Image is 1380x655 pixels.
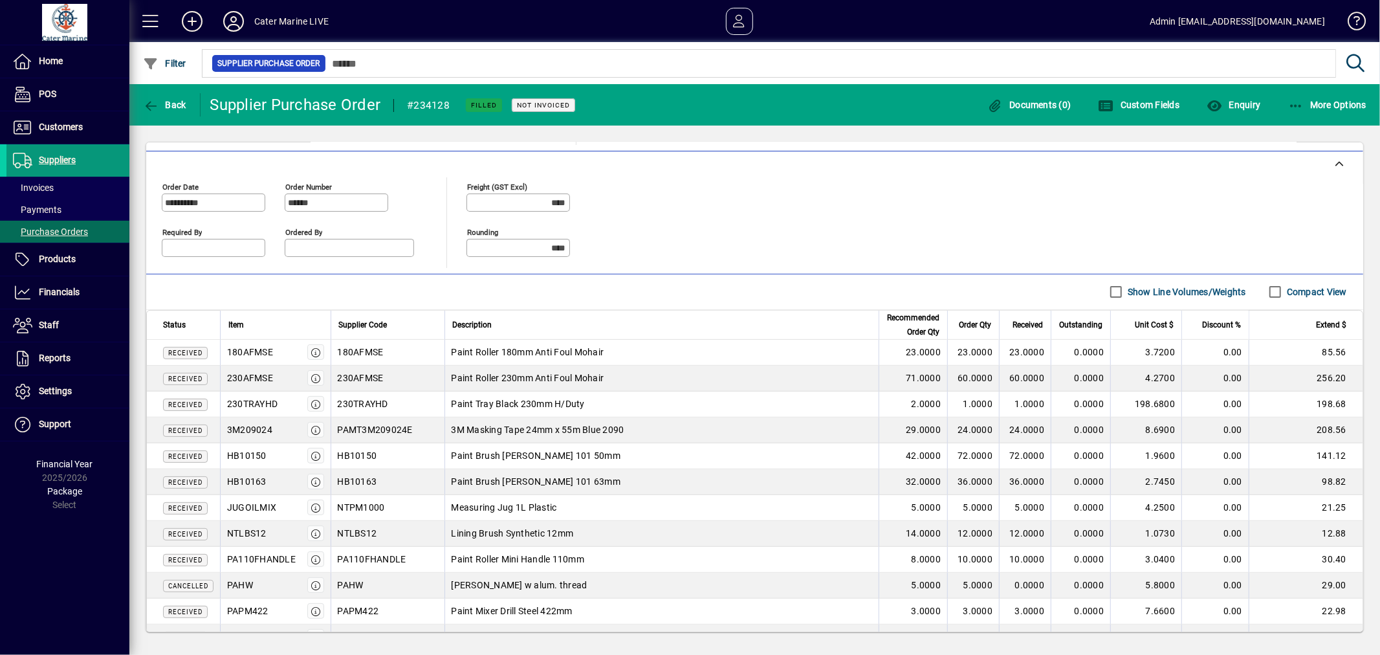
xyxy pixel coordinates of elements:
button: Custom Fields [1095,93,1183,117]
span: Received [168,531,203,538]
span: Supplier Purchase Order [217,57,320,70]
td: 24.0000 [999,417,1051,443]
span: Financial Year [37,459,93,469]
td: HB10150 [331,443,444,469]
span: Products [39,254,76,264]
td: 3.0000 [999,599,1051,625]
a: Support [6,408,129,441]
td: 0.0000 [1051,599,1110,625]
td: 0.0000 [1051,573,1110,599]
span: Extend $ [1316,318,1346,332]
td: PAMT3M209024E [331,417,444,443]
td: 8.0000 [879,625,947,650]
span: Received [168,350,203,357]
a: POS [6,78,129,111]
span: Measuring Jug 1L Plastic [452,501,557,514]
button: Documents (0) [984,93,1075,117]
div: PAPM422 [227,605,268,617]
td: 10.0000 [999,547,1051,573]
div: PA110FHANDLE [227,553,296,566]
div: PAHW [227,579,253,592]
td: 1.0000 [999,392,1051,417]
div: PAPMDL [227,630,264,643]
td: 4.2700 [1110,366,1181,392]
div: 230AFMSE [227,372,273,384]
mat-label: Order number [285,182,332,191]
a: Reports [6,342,129,375]
span: [PERSON_NAME] w alum. thread [452,579,587,592]
span: Discount % [1202,318,1241,332]
mat-label: Required by [162,227,202,236]
span: Received [168,427,203,434]
span: Paint Mixer Plastic blade [452,630,554,643]
td: 0.00 [1181,599,1249,625]
span: Lining Brush Synthetic 12mm [452,527,574,540]
span: 3M Masking Tape 24mm x 55m Blue 2090 [452,423,624,436]
span: Received [168,401,203,408]
span: Description [453,318,492,332]
div: 230TRAYHD [227,397,278,410]
span: Filled [471,101,497,109]
td: PAPM422 [331,599,444,625]
span: Support [39,419,71,429]
td: 5.8000 [1110,573,1181,599]
td: 0.00 [1181,521,1249,547]
span: More Options [1288,100,1367,110]
td: 71.0000 [879,366,947,392]
a: Products [6,243,129,276]
span: Paint Roller 180mm Anti Foul Mohair [452,346,604,359]
span: Invoices [13,183,54,193]
button: Add [171,10,213,33]
span: Reports [39,353,71,363]
td: 72.0000 [999,443,1051,469]
td: 0.0000 [1051,392,1110,417]
td: 7.8000 [1110,625,1181,650]
span: Filter [143,58,186,69]
span: Paint Tray Black 230mm H/Duty [452,397,585,410]
td: 0.00 [1181,625,1249,650]
a: Invoices [6,177,129,199]
td: 21.25 [1249,495,1363,521]
span: Back [143,100,186,110]
td: 23.0000 [999,340,1051,366]
div: 180AFMSE [227,346,273,359]
mat-label: Ordered by [285,227,322,236]
td: 5.0000 [879,495,947,521]
td: 0.0000 [1051,521,1110,547]
td: 0.00 [1181,366,1249,392]
span: Received [168,505,203,512]
span: Item [228,318,244,332]
span: Supplier Code [339,318,388,332]
span: Paint Mixer Drill Steel 422mm [452,605,573,617]
td: 12.0000 [947,521,999,547]
td: 36.0000 [947,469,999,495]
td: 60.0000 [999,366,1051,392]
span: Order Qty [959,318,991,332]
button: Profile [213,10,254,33]
td: 0.00 [1181,340,1249,366]
td: NTPM1000 [331,495,444,521]
td: 29.0000 [879,417,947,443]
td: 42.0000 [879,443,947,469]
span: Received [168,608,203,616]
td: 0.00 [1181,417,1249,443]
td: PA110FHANDLE [331,547,444,573]
td: 1.9600 [1110,443,1181,469]
span: Package [47,486,82,496]
td: 5.0000 [947,573,999,599]
a: Customers [6,111,129,144]
td: 230AFMSE [331,366,444,392]
mat-label: Freight (GST excl) [467,182,527,191]
td: 14.0000 [879,521,947,547]
td: 8.0000 [879,547,947,573]
td: NTLBS12 [331,521,444,547]
span: Cancelled [168,583,208,590]
span: Received [168,557,203,564]
td: 0.00 [1181,443,1249,469]
td: 0.00 [1181,495,1249,521]
td: 0.0000 [1051,417,1110,443]
td: 8.0000 [999,625,1051,650]
td: 30.40 [1249,547,1363,573]
td: 1.0730 [1110,521,1181,547]
span: Suppliers [39,155,76,165]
